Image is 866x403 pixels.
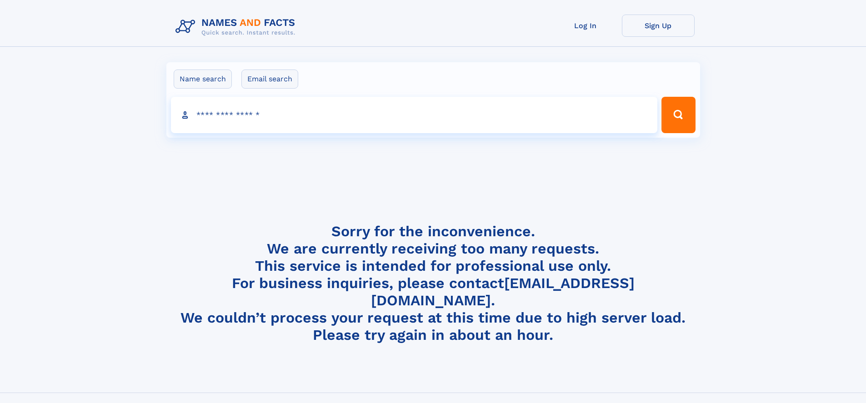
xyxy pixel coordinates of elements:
[241,70,298,89] label: Email search
[622,15,695,37] a: Sign Up
[661,97,695,133] button: Search Button
[172,15,303,39] img: Logo Names and Facts
[172,223,695,344] h4: Sorry for the inconvenience. We are currently receiving too many requests. This service is intend...
[171,97,658,133] input: search input
[549,15,622,37] a: Log In
[371,274,635,309] a: [EMAIL_ADDRESS][DOMAIN_NAME]
[174,70,232,89] label: Name search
